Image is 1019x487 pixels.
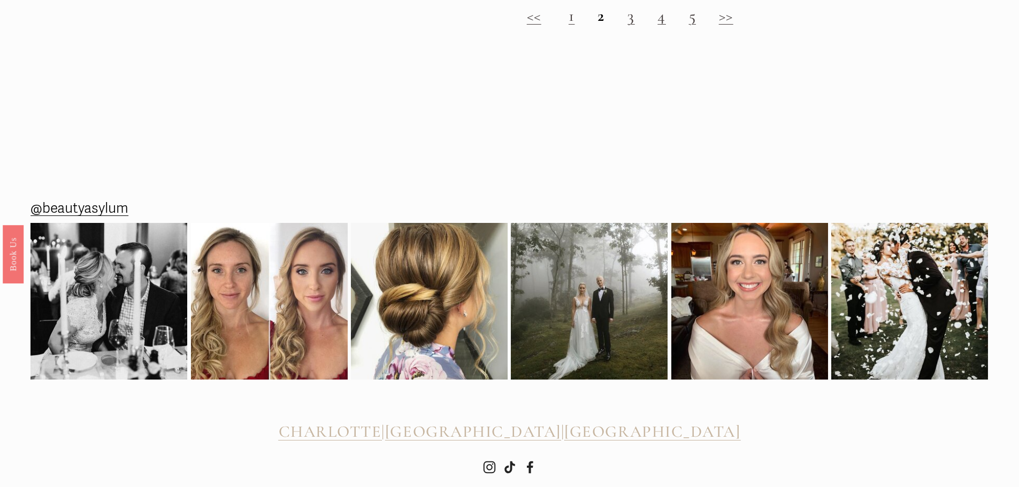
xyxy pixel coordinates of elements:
a: Facebook [524,461,537,474]
strong: 2 [597,6,605,26]
a: >> [719,6,733,26]
img: Picture perfect 💫 @beautyasylum_charlotte @apryl_naylor_makeup #beautyasylum_apryl @uptownfunkyou... [511,223,668,380]
img: So much pretty from this weekend! Here&rsquo;s one from @beautyasylum_charlotte #beautyasylum @up... [351,208,508,394]
a: CHARLOTTE [279,422,382,442]
a: 5 [689,6,696,26]
a: [GEOGRAPHIC_DATA] [564,422,740,442]
a: Instagram [483,461,496,474]
a: << [527,6,541,26]
span: | [381,422,385,442]
a: 4 [657,6,666,26]
a: 3 [627,6,635,26]
a: [GEOGRAPHIC_DATA] [385,422,561,442]
a: TikTok [503,461,516,474]
img: Going into the wedding weekend with some bridal inspo for ya! 💫 @beautyasylum_charlotte #beautyas... [671,223,828,380]
a: @beautyasylum [30,196,128,221]
img: Rehearsal dinner vibes from Raleigh, NC. We added a subtle braid at the top before we created her... [30,223,187,380]
img: It&rsquo;s been a while since we&rsquo;ve shared a before and after! Subtle makeup &amp; romantic... [191,223,348,380]
span: | [561,422,565,442]
a: 1 [569,6,575,26]
a: Book Us [3,225,24,283]
img: 2020 didn&rsquo;t stop this wedding celebration! 🎊😍🎉 @beautyasylum_atlanta #beautyasylum @bridal_... [831,203,988,399]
